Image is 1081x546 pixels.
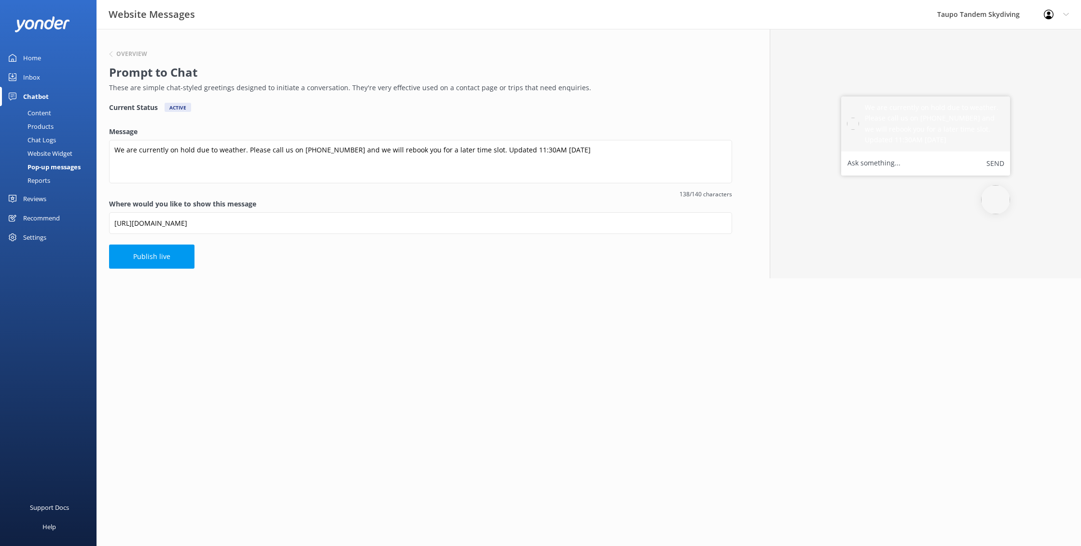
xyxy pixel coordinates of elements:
h6: Overview [116,51,147,57]
img: yonder-white-logo.png [14,16,70,32]
div: Recommend [23,208,60,228]
a: Website Widget [6,147,97,160]
a: Pop-up messages [6,160,97,174]
div: Active [165,103,191,112]
button: Overview [109,51,147,57]
div: Website Widget [6,147,72,160]
div: Chat Logs [6,133,56,147]
div: Help [42,517,56,536]
a: Content [6,106,97,120]
p: These are simple chat-styled greetings designed to initiate a conversation. They're very effectiv... [109,82,727,93]
div: Content [6,106,51,120]
h4: Current Status [109,103,158,112]
div: Inbox [23,68,40,87]
span: 138/140 characters [109,190,732,199]
div: Pop-up messages [6,160,81,174]
div: Settings [23,228,46,247]
div: Support Docs [30,498,69,517]
textarea: We are currently on hold due to weather. Please call us on [PHONE_NUMBER] and we will rebook you ... [109,140,732,183]
a: Products [6,120,97,133]
div: Products [6,120,54,133]
a: Chat Logs [6,133,97,147]
div: Home [23,48,41,68]
button: Send [986,157,1004,170]
div: Reports [6,174,50,187]
input: https://www.example.com/page [109,212,732,234]
button: Publish live [109,245,194,269]
a: Reports [6,174,97,187]
h2: Prompt to Chat [109,63,727,82]
h5: We are currently on hold due to weather. Please call us on [PHONE_NUMBER] and we will rebook you ... [865,102,1004,146]
label: Message [109,126,732,137]
label: Where would you like to show this message [109,199,732,209]
h3: Website Messages [109,7,195,22]
div: Reviews [23,189,46,208]
div: Chatbot [23,87,49,106]
label: Ask something... [847,157,901,170]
